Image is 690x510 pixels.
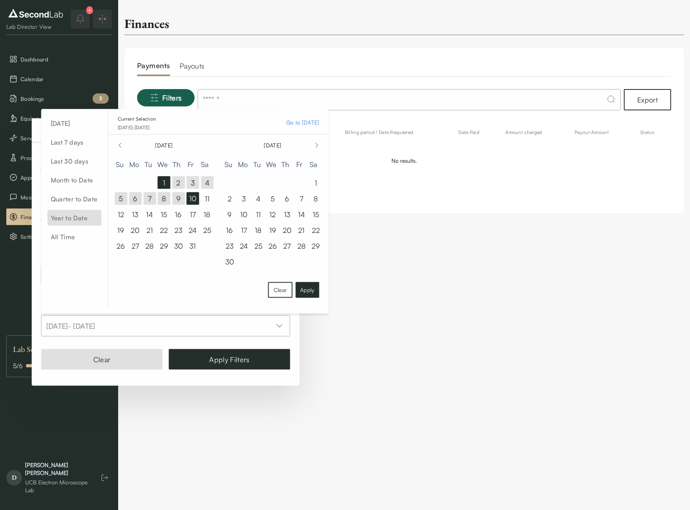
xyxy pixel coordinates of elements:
[286,115,319,130] button: Go to [DATE]
[6,90,112,107] button: Bookings 3 pending
[252,192,265,205] button: 4
[295,192,308,205] button: 7
[48,115,102,131] span: [DATE]
[129,224,142,236] button: 20
[41,315,290,337] button: [DATE]- [DATE]
[48,210,102,226] span: Year to Date
[143,240,156,252] button: 28
[267,208,279,221] button: 12
[6,90,112,107] li: Bookings
[310,208,322,221] button: 15
[6,110,112,127] button: Equipment
[124,16,169,32] h2: Finances
[312,140,323,151] button: Go to next month
[172,208,185,221] button: 16
[6,23,65,31] div: Lab Director View
[48,191,102,207] span: Quarter to Date
[634,123,671,142] th: Status
[93,93,109,104] div: 3
[20,154,109,162] span: Processes
[141,159,156,170] th: Tuesday
[129,208,142,221] button: 13
[143,208,156,221] button: 14
[267,224,279,236] button: 19
[137,89,195,106] button: Filters
[238,192,250,205] button: 3
[568,123,634,142] th: Payout Amount
[293,159,307,170] th: Friday
[6,71,112,87] button: Calendar
[184,159,198,170] th: Friday
[187,177,199,189] button: 3
[238,224,250,236] button: 17
[295,240,308,252] button: 28
[624,89,671,110] button: Export
[281,224,293,236] button: 20
[252,240,265,252] button: 25
[339,123,452,142] th: Billing period / Date Requested
[158,224,171,236] button: 22
[187,208,199,221] button: 17
[6,130,112,146] button: Services
[137,142,671,180] td: No results.
[6,208,112,225] button: Finances
[281,240,293,252] button: 27
[307,159,321,170] th: Saturday
[118,125,150,130] span: [DATE] - [DATE]
[158,177,171,189] button: 1
[201,192,213,205] button: 11
[252,208,265,221] button: 11
[267,192,279,205] button: 5
[172,192,185,205] button: 9
[281,208,293,221] button: 13
[20,75,109,83] span: Calendar
[295,208,308,221] button: 14
[187,192,199,205] button: 10
[267,240,279,252] button: 26
[201,177,213,189] button: 4
[115,140,126,151] button: Go to previous month
[6,169,112,186] li: Approvals
[158,240,171,252] button: 29
[6,7,65,20] img: logo
[6,189,112,205] button: Messages
[180,60,205,76] h2: Payouts
[20,134,109,142] span: Services
[264,141,281,149] div: [DATE]
[86,6,93,14] div: 4
[201,208,213,221] button: 18
[48,229,102,245] span: All Time
[20,193,109,201] span: Messages
[20,55,109,63] span: Dashboard
[115,208,127,221] button: 12
[295,282,319,298] button: Apply
[118,115,156,123] span: Current Selection
[6,51,112,67] a: Dashboard
[41,349,163,370] button: Clear
[20,173,109,182] span: Approvals
[201,224,213,236] button: 25
[20,114,109,123] span: Equipment
[20,213,109,221] span: Finances
[143,224,156,236] button: 21
[115,224,127,236] button: 19
[48,134,102,150] span: Last 7 days
[129,192,142,205] button: 6
[137,60,170,76] h2: Payments
[223,192,236,205] button: 2
[310,192,322,205] button: 8
[187,240,199,252] button: 31
[295,224,308,236] button: 21
[281,192,293,205] button: 6
[6,149,112,166] a: Processes
[115,240,127,252] button: 26
[223,255,236,268] button: 30
[127,159,141,170] th: Monday
[20,95,109,103] span: Bookings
